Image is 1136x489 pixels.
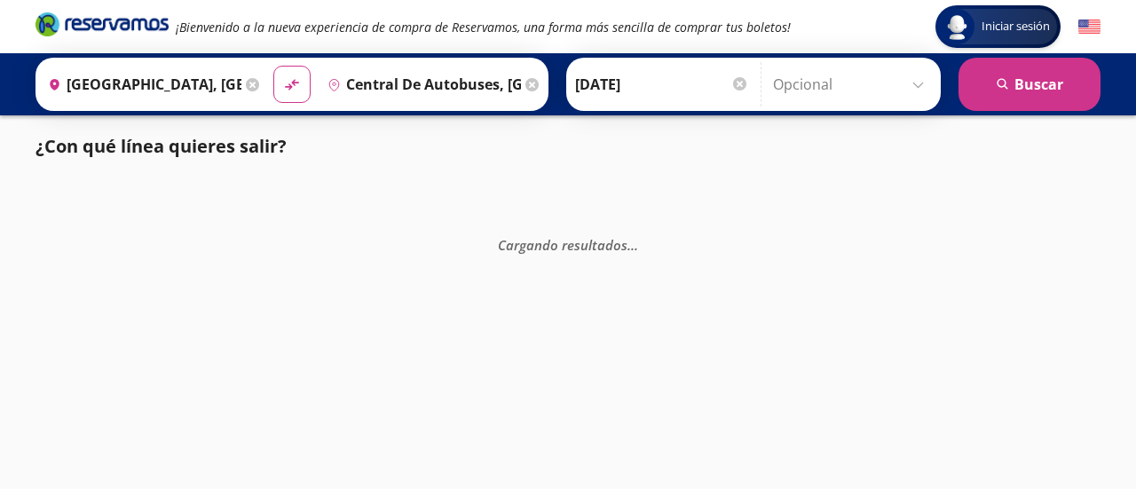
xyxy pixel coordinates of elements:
em: ¡Bienvenido a la nueva experiencia de compra de Reservamos, una forma más sencilla de comprar tus... [176,19,791,35]
span: Iniciar sesión [974,18,1057,35]
i: Brand Logo [35,11,169,37]
a: Brand Logo [35,11,169,43]
em: Cargando resultados [498,235,638,253]
button: Buscar [958,58,1100,111]
input: Opcional [773,62,932,106]
button: English [1078,16,1100,38]
span: . [635,235,638,253]
input: Buscar Destino [320,62,521,106]
span: . [631,235,635,253]
input: Buscar Origen [41,62,241,106]
p: ¿Con qué línea quieres salir? [35,133,287,160]
input: Elegir Fecha [575,62,749,106]
span: . [627,235,631,253]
